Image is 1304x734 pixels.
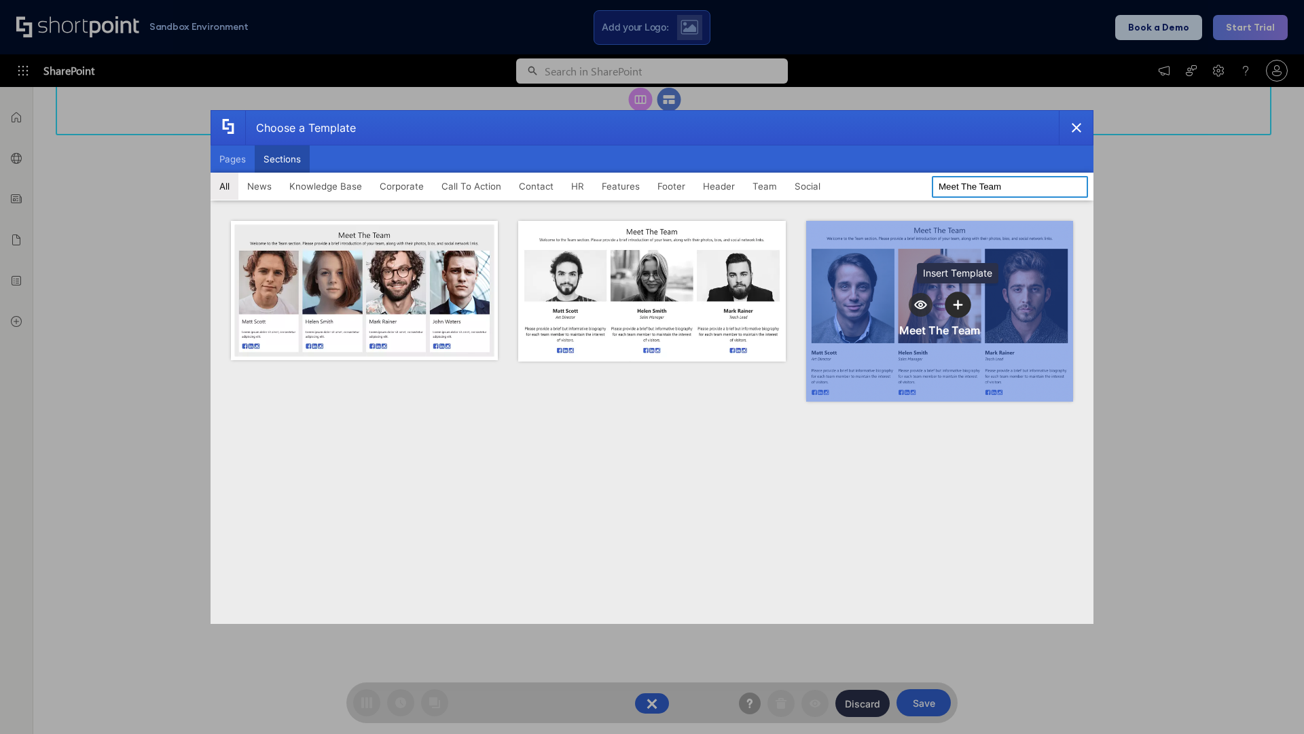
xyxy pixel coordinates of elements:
button: Header [694,173,744,200]
iframe: Chat Widget [1236,669,1304,734]
button: Footer [649,173,694,200]
input: Search [932,176,1088,198]
button: Pages [211,145,255,173]
button: Social [786,173,829,200]
button: Sections [255,145,310,173]
button: Knowledge Base [280,173,371,200]
button: All [211,173,238,200]
div: Choose a Template [245,111,356,145]
div: template selector [211,110,1093,624]
button: News [238,173,280,200]
button: Call To Action [433,173,510,200]
button: HR [562,173,593,200]
button: Contact [510,173,562,200]
button: Corporate [371,173,433,200]
button: Team [744,173,786,200]
button: Features [593,173,649,200]
div: Meet The Team [899,324,980,337]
